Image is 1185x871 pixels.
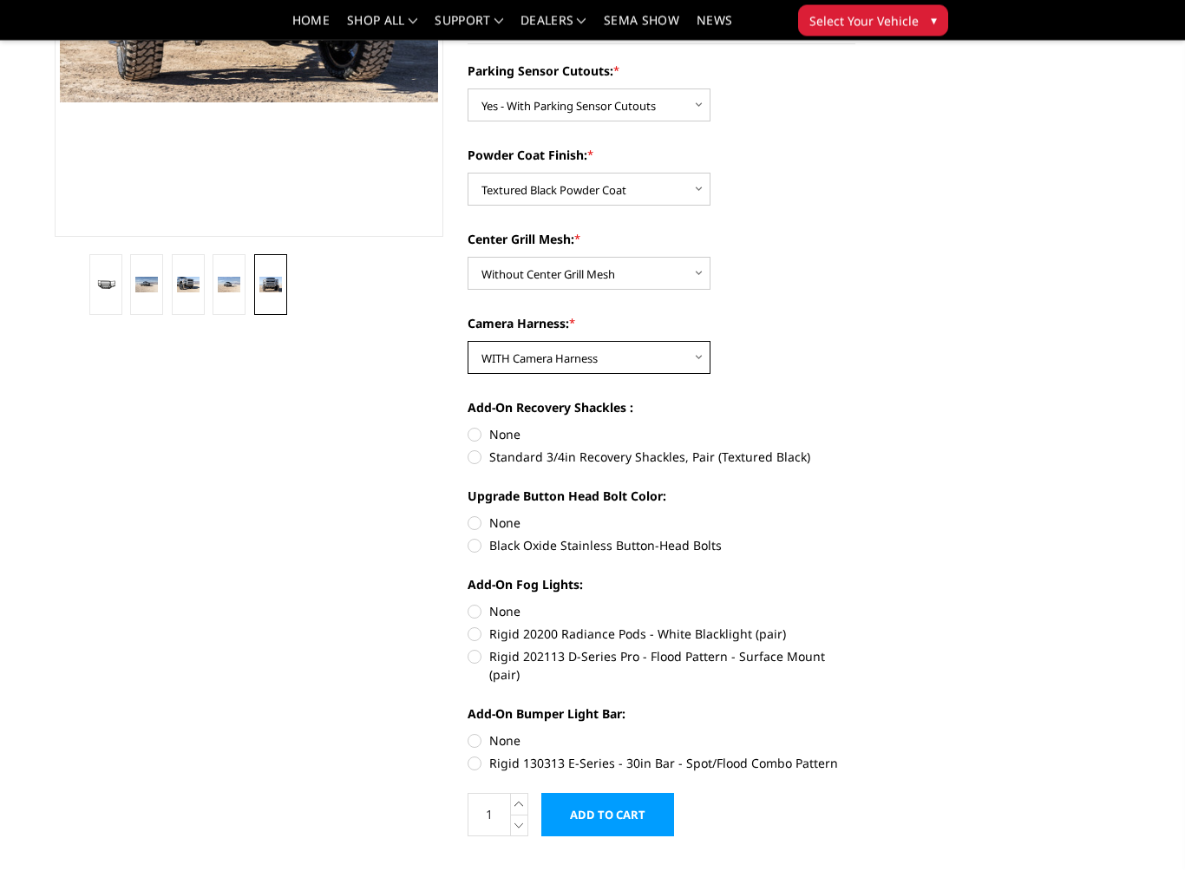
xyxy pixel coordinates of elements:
label: Add-On Bumper Light Bar: [468,705,856,724]
a: Dealers [520,15,586,40]
label: Add-On Recovery Shackles : [468,399,856,417]
label: Rigid 20200 Radiance Pods - White Blacklight (pair) [468,625,856,644]
a: News [697,15,732,40]
img: 2023-2025 Ford F450-550 - Freedom Series - Extreme Front Bumper [259,278,282,292]
img: 2023-2025 Ford F450-550 - Freedom Series - Extreme Front Bumper [177,278,200,292]
input: Add to Cart [541,794,674,837]
label: None [468,603,856,621]
label: None [468,514,856,533]
label: Upgrade Button Head Bolt Color: [468,488,856,506]
img: 2023-2025 Ford F450-550 - Freedom Series - Extreme Front Bumper [135,278,158,292]
label: Black Oxide Stainless Button-Head Bolts [468,537,856,555]
label: Powder Coat Finish: [468,147,856,165]
label: None [468,732,856,750]
img: 2023-2025 Ford F450-550 - Freedom Series - Extreme Front Bumper [218,278,240,292]
label: Rigid 202113 D-Series Pro - Flood Pattern - Surface Mount (pair) [468,648,856,684]
label: Parking Sensor Cutouts: [468,62,856,81]
label: None [468,426,856,444]
button: Select Your Vehicle [798,5,948,36]
label: Rigid 130313 E-Series - 30in Bar - Spot/Flood Combo Pattern [468,755,856,773]
label: Add-On Fog Lights: [468,576,856,594]
a: shop all [347,15,417,40]
span: Select Your Vehicle [809,12,919,30]
a: Home [292,15,330,40]
a: SEMA Show [604,15,679,40]
label: Camera Harness: [468,315,856,333]
label: Center Grill Mesh: [468,231,856,249]
span: ▾ [931,11,937,29]
a: Support [435,15,503,40]
img: 2023-2025 Ford F450-550 - Freedom Series - Extreme Front Bumper [95,279,117,291]
label: Standard 3/4in Recovery Shackles, Pair (Textured Black) [468,449,856,467]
